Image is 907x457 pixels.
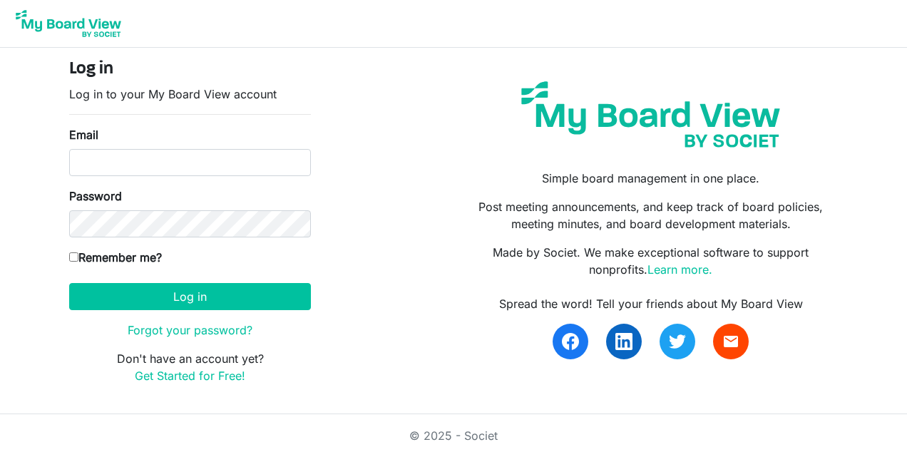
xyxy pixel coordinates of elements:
div: Spread the word! Tell your friends about My Board View [464,295,838,312]
button: Log in [69,283,311,310]
a: © 2025 - Societ [409,428,498,443]
p: Simple board management in one place. [464,170,838,187]
label: Remember me? [69,249,162,266]
p: Log in to your My Board View account [69,86,311,103]
label: Password [69,188,122,205]
input: Remember me? [69,252,78,262]
p: Made by Societ. We make exceptional software to support nonprofits. [464,244,838,278]
img: My Board View Logo [11,6,125,41]
img: twitter.svg [669,333,686,350]
span: email [722,333,739,350]
img: facebook.svg [562,333,579,350]
p: Post meeting announcements, and keep track of board policies, meeting minutes, and board developm... [464,198,838,232]
img: my-board-view-societ.svg [511,71,791,158]
label: Email [69,126,98,143]
p: Don't have an account yet? [69,350,311,384]
a: email [713,324,749,359]
a: Get Started for Free! [135,369,245,383]
a: Forgot your password? [128,323,252,337]
img: linkedin.svg [615,333,632,350]
a: Learn more. [647,262,712,277]
h4: Log in [69,59,311,80]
